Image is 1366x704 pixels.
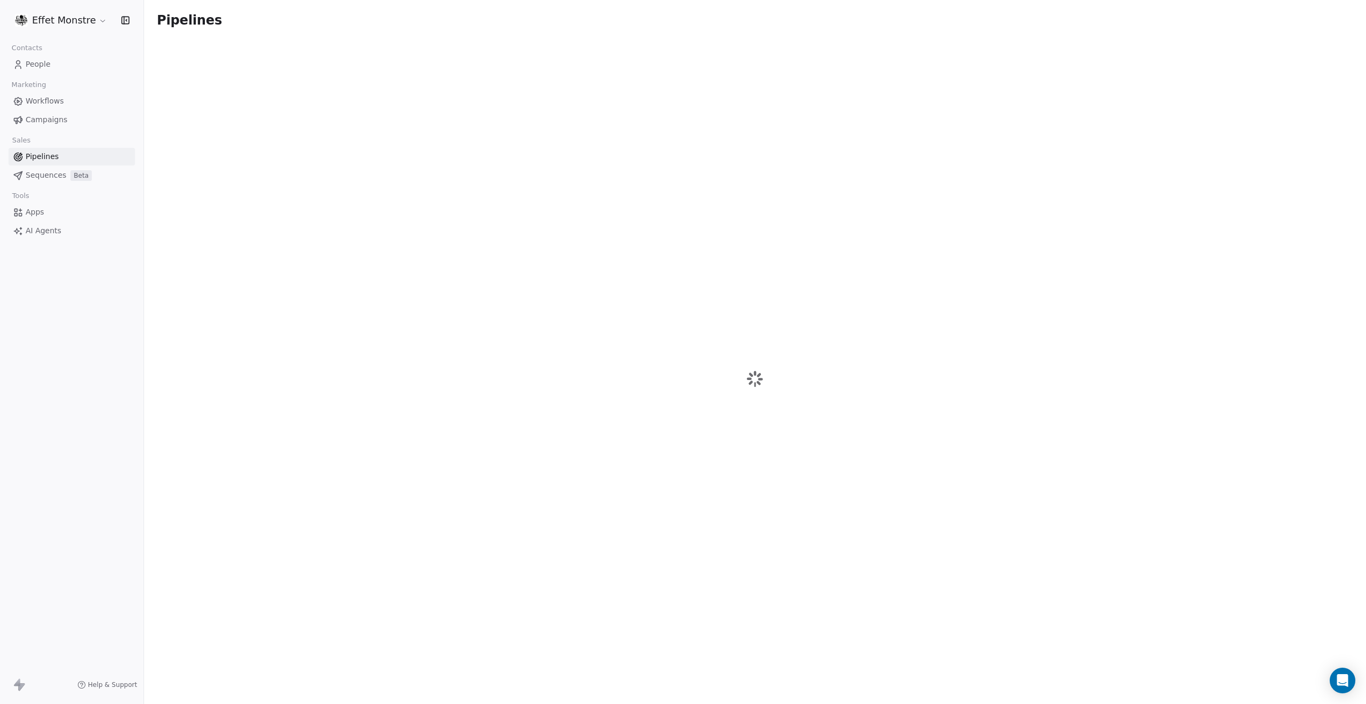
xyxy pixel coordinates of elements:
[7,132,35,148] span: Sales
[77,681,137,689] a: Help & Support
[9,203,135,221] a: Apps
[26,225,61,236] span: AI Agents
[157,13,222,28] span: Pipelines
[9,148,135,165] a: Pipelines
[26,114,67,125] span: Campaigns
[7,77,51,93] span: Marketing
[26,170,66,181] span: Sequences
[7,40,47,56] span: Contacts
[70,170,92,181] span: Beta
[88,681,137,689] span: Help & Support
[26,207,44,218] span: Apps
[9,56,135,73] a: People
[26,96,64,107] span: Workflows
[9,222,135,240] a: AI Agents
[9,167,135,184] a: SequencesBeta
[32,13,96,27] span: Effet Monstre
[9,92,135,110] a: Workflows
[26,151,59,162] span: Pipelines
[1330,668,1355,693] div: Open Intercom Messenger
[9,111,135,129] a: Campaigns
[7,188,34,204] span: Tools
[26,59,51,70] span: People
[15,14,28,27] img: 97485486_3081046785289558_2010905861240651776_n.png
[13,11,109,29] button: Effet Monstre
